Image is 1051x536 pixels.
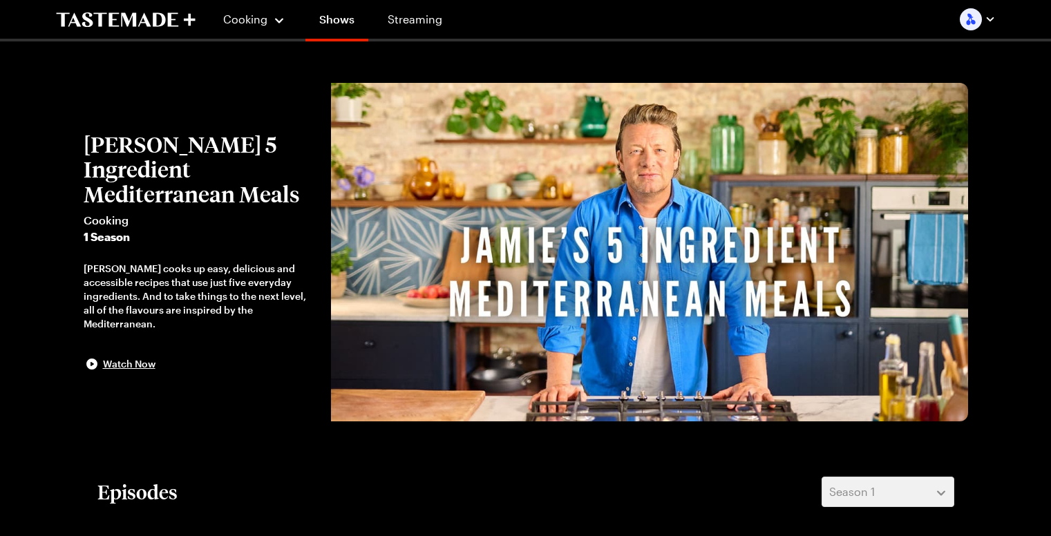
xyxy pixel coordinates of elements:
span: Cooking [223,12,267,26]
button: [PERSON_NAME] 5 Ingredient Mediterranean MealsCooking1 Season[PERSON_NAME] cooks up easy, delicio... [84,132,317,372]
h2: Episodes [97,479,178,504]
button: Season 1 [822,477,954,507]
img: Jamie Oliver's 5 Ingredient Mediterranean Meals [331,83,968,421]
span: Season 1 [829,484,875,500]
span: Cooking [84,212,317,229]
div: [PERSON_NAME] cooks up easy, delicious and accessible recipes that use just five everyday ingredi... [84,262,317,331]
a: To Tastemade Home Page [56,12,196,28]
h2: [PERSON_NAME] 5 Ingredient Mediterranean Meals [84,132,317,207]
a: Shows [305,3,368,41]
span: 1 Season [84,229,317,245]
span: Watch Now [103,357,155,371]
button: Cooking [223,3,286,36]
button: Profile picture [960,8,996,30]
img: Profile picture [960,8,982,30]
